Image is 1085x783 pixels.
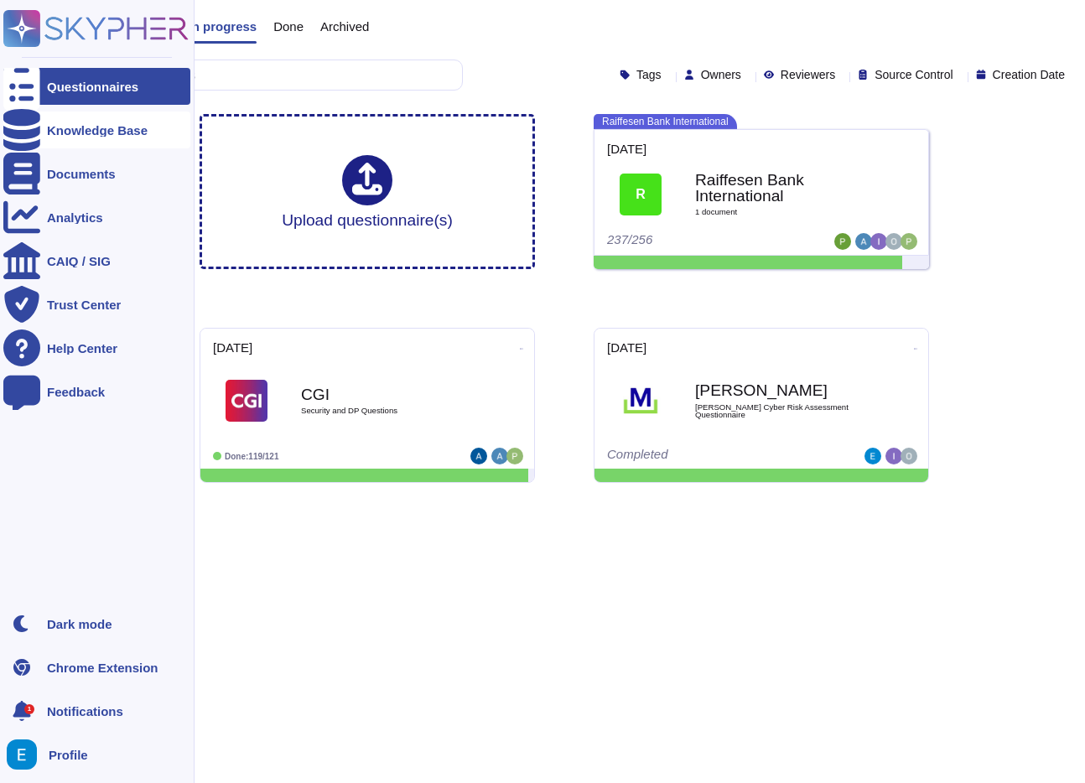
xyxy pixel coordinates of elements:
button: user [3,736,49,773]
img: user [470,448,487,464]
span: Creation Date [993,69,1065,80]
a: CAIQ / SIG [3,242,190,279]
a: Feedback [3,373,190,410]
img: user [901,448,917,464]
span: Reviewers [781,69,835,80]
div: Completed [607,448,812,464]
img: Logo [226,380,267,422]
span: In progress [188,20,257,33]
a: Questionnaires [3,68,190,105]
a: Knowledge Base [3,111,190,148]
span: Done [273,20,304,33]
div: Documents [47,168,116,180]
span: Archived [320,20,369,33]
div: Chrome Extension [47,661,158,674]
span: Owners [701,69,741,80]
img: user [901,233,917,250]
b: CGI [301,386,469,402]
div: Knowledge Base [47,124,148,137]
a: Documents [3,155,190,192]
b: Raiffesen Bank International [695,172,863,204]
a: Chrome Extension [3,649,190,686]
span: [PERSON_NAME] Cyber Risk Assessment Questionnaire [695,403,863,419]
img: user [506,448,523,464]
span: Tags [636,69,662,80]
span: 237/256 [607,232,652,246]
a: Help Center [3,329,190,366]
span: Profile [49,749,88,761]
img: Logo [620,380,662,422]
img: user [834,233,851,250]
span: Raiffesen Bank International [594,114,737,129]
img: user [870,233,887,250]
div: Help Center [47,342,117,355]
img: user [491,448,508,464]
span: [DATE] [213,341,252,354]
span: Notifications [47,705,123,718]
div: Feedback [47,386,105,398]
div: 1 [24,704,34,714]
img: user [855,233,872,250]
div: Upload questionnaire(s) [282,155,453,228]
img: user [885,233,902,250]
div: Analytics [47,211,103,224]
span: Done: 119/121 [225,452,279,461]
div: Dark mode [47,618,112,630]
img: user [864,448,881,464]
a: Trust Center [3,286,190,323]
b: [PERSON_NAME] [695,382,863,398]
div: Questionnaires [47,80,138,93]
input: Search by keywords [66,60,462,90]
div: CAIQ / SIG [47,255,111,267]
a: Analytics [3,199,190,236]
div: R [620,174,662,215]
img: user [7,739,37,770]
img: user [885,448,902,464]
span: Source Control [875,69,953,80]
div: Trust Center [47,298,121,311]
span: [DATE] [607,341,646,354]
span: [DATE] [607,143,646,155]
span: 1 document [695,208,863,216]
span: Security and DP Questions [301,407,469,415]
